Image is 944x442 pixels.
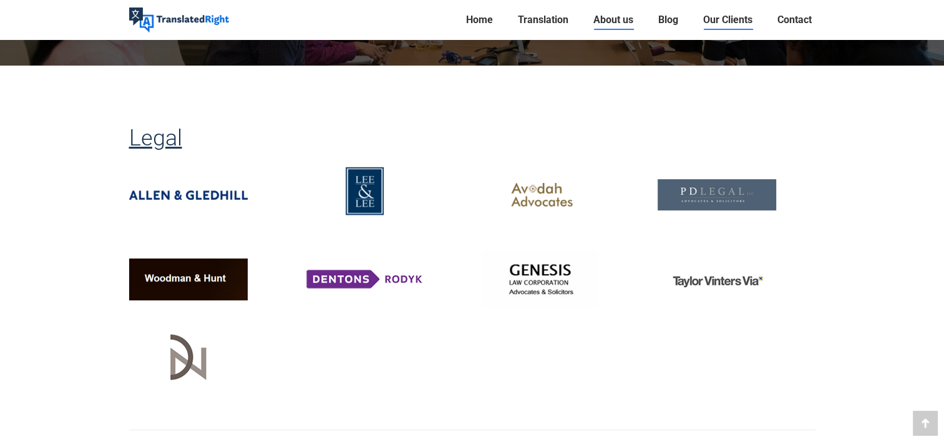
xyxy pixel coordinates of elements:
a: Contact [774,11,815,29]
img: Drew & Napier [129,329,248,385]
img: Genesis [482,251,600,307]
span: Contact [777,14,812,26]
img: Translated Right [129,7,229,32]
span: Our Clients [703,14,752,26]
h3: Legal [129,125,815,151]
img: Print [658,251,776,307]
a: Blog [654,11,682,29]
img: Dentons Rodyk [305,251,424,307]
a: Home [462,11,497,29]
img: imageedit_17_9067273217 [658,167,776,223]
span: Translation [518,14,568,26]
img: imageedit_23_4913982572 [129,251,248,307]
img: imageedit_6_4866302498 [482,167,600,223]
span: About us [593,14,633,26]
a: About us [590,11,637,29]
img: imageedit_20_4257661207 [305,167,424,223]
img: imageedit_10_6964040895 [129,167,248,223]
a: Translation [514,11,572,29]
span: Home [466,14,493,26]
span: Blog [658,14,678,26]
a: Our Clients [699,11,756,29]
